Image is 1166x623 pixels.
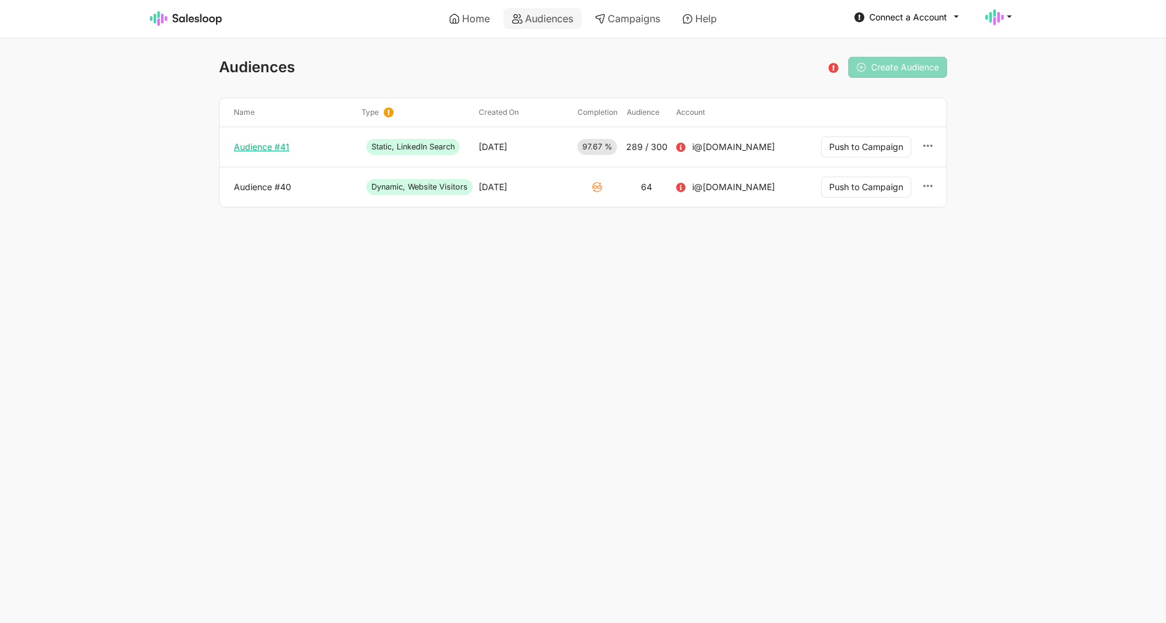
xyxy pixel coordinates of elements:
span: 97.67 % [577,139,617,155]
span: Connect a Account [869,12,947,22]
div: Account [671,107,788,117]
a: Home [440,8,498,29]
div: Audience [622,107,671,117]
div: [DATE] [479,141,507,153]
a: Audiences [503,8,582,29]
a: Campaigns [586,8,669,29]
div: Created on [474,107,573,117]
div: Completion [573,107,622,117]
div: i@[DOMAIN_NAME] [676,182,775,193]
div: 289 / 300 [626,141,668,153]
a: Help [674,8,726,29]
div: [DATE] [479,182,507,193]
div: Name [229,107,357,117]
button: Push to Campaign [821,177,911,198]
a: Audience #41 [234,141,352,153]
a: Audience #40 [234,182,352,193]
span: Audiences [219,58,295,76]
span: Static, LinkedIn Search [366,139,460,155]
span: Dynamic, Website Visitors [366,179,473,195]
img: Salesloop [150,11,223,26]
a: Connect a Account [851,7,951,27]
span: Type [362,107,379,117]
div: i@[DOMAIN_NAME] [676,141,775,153]
div: 64 [641,182,652,193]
button: Push to Campaign [821,136,911,157]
